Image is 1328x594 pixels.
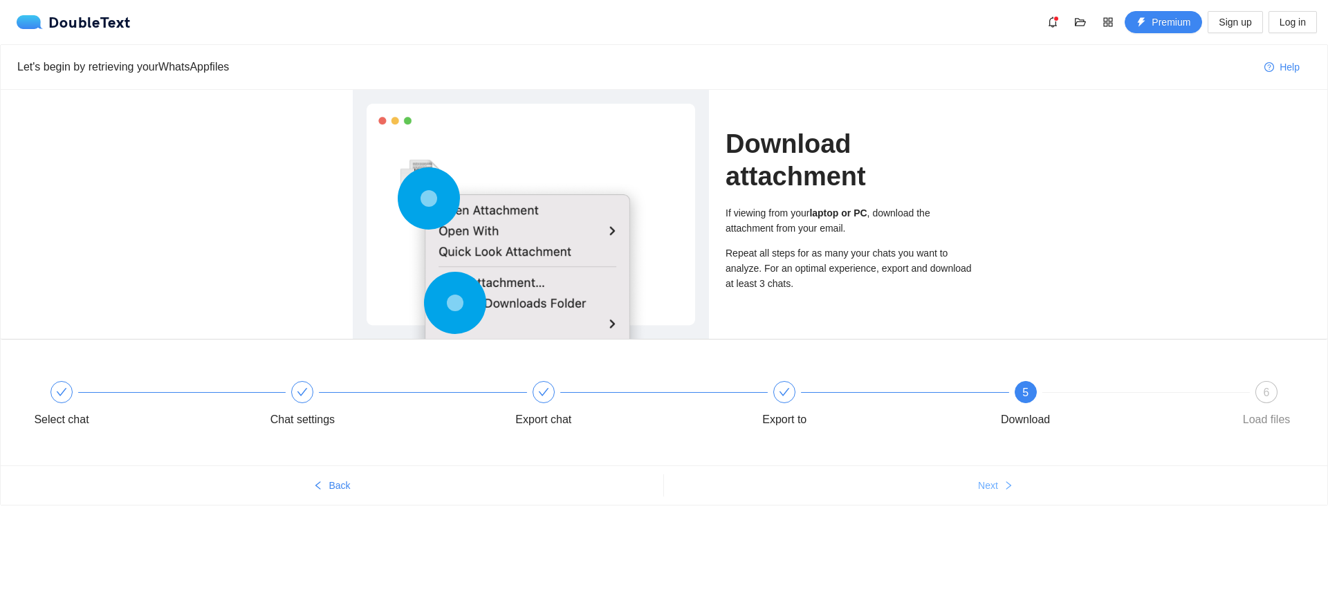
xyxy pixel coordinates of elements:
span: Help [1280,59,1300,75]
span: thunderbolt [1136,17,1146,28]
div: 5Download [986,381,1226,431]
span: check [297,387,308,398]
button: thunderboltPremium [1125,11,1202,33]
div: Load files [1243,409,1291,431]
div: 6Load files [1226,381,1307,431]
button: bell [1042,11,1064,33]
div: Select chat [21,381,262,431]
span: check [779,387,790,398]
span: 5 [1022,387,1029,398]
span: question-circle [1264,62,1274,73]
span: check [538,387,549,398]
div: DoubleText [17,15,131,29]
span: right [1004,481,1013,492]
span: bell [1042,17,1063,28]
button: Log in [1269,11,1317,33]
div: Export to [762,409,806,431]
div: Chat settings [262,381,503,431]
button: Sign up [1208,11,1262,33]
button: question-circleHelp [1253,56,1311,78]
button: folder-open [1069,11,1091,33]
button: appstore [1097,11,1119,33]
span: check [56,387,67,398]
button: leftBack [1,474,663,496]
div: Download [1001,409,1050,431]
div: If viewing from your , download the attachment from your email. [726,205,975,236]
span: left [313,481,323,492]
a: logoDoubleText [17,15,131,29]
span: Next [978,478,998,493]
span: folder-open [1070,17,1091,28]
div: Chat settings [270,409,335,431]
span: Back [329,478,350,493]
div: Export chat [504,381,744,431]
div: Export to [744,381,985,431]
span: Premium [1152,15,1190,30]
div: Select chat [34,409,89,431]
b: laptop or PC [809,207,867,219]
div: Repeat all steps for as many your chats you want to analyze. For an optimal experience, export an... [726,245,975,291]
h1: Download attachment [726,128,975,192]
div: Let's begin by retrieving your WhatsApp files [17,58,1253,75]
span: Sign up [1219,15,1251,30]
span: Log in [1280,15,1306,30]
div: Export chat [515,409,571,431]
button: Nextright [664,474,1327,496]
span: appstore [1098,17,1118,28]
span: 6 [1264,387,1270,398]
img: logo [17,15,48,29]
